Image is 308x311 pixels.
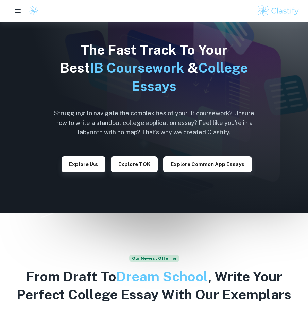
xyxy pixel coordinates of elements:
[8,268,300,304] h2: From Draft To , Write Your Perfect College Essay With Our Exemplars
[49,41,259,95] h1: The Fast Track To Your Best &
[29,6,39,16] img: Clastify logo
[129,255,179,262] span: Our Newest Offering
[62,161,105,167] a: Explore IAs
[111,156,158,172] button: Explore TOK
[163,156,252,172] button: Explore Common App essays
[111,161,158,167] a: Explore TOK
[132,60,248,94] span: College Essays
[116,269,208,285] span: Dream School
[49,109,259,137] h6: Struggling to navigate the complexities of your IB coursework? Unsure how to write a standout col...
[24,6,39,16] a: Clastify logo
[257,4,300,18] img: Clastify logo
[163,161,252,167] a: Explore Common App essays
[90,60,184,76] span: IB Coursework
[62,156,105,172] button: Explore IAs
